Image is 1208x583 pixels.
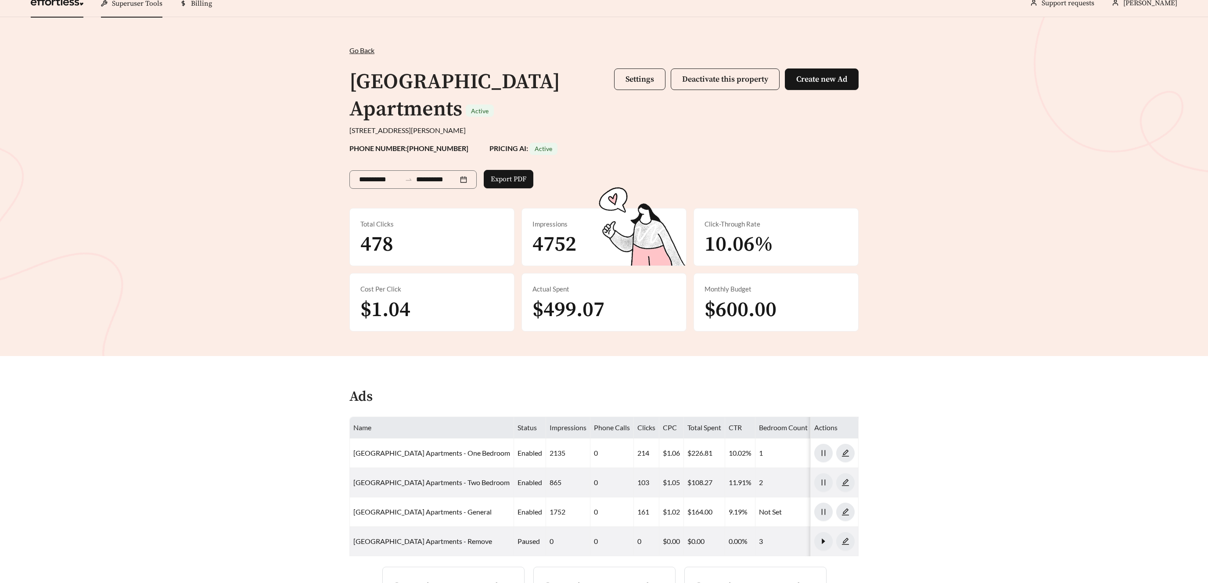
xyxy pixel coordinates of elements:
[349,144,468,152] strong: PHONE NUMBER: [PHONE_NUMBER]
[725,497,755,527] td: 9.19%
[349,69,560,122] h1: [GEOGRAPHIC_DATA] Apartments
[590,417,634,439] th: Phone Calls
[484,170,533,188] button: Export PDF
[725,527,755,556] td: 0.00%
[590,439,634,468] td: 0
[814,444,833,462] button: pause
[360,297,410,323] span: $1.04
[532,219,676,229] div: Impressions
[814,473,833,492] button: pause
[471,107,489,115] span: Active
[353,507,492,516] a: [GEOGRAPHIC_DATA] Apartments - General
[614,68,665,90] button: Settings
[836,503,855,521] button: edit
[837,479,854,486] span: edit
[836,507,855,516] a: edit
[663,423,677,432] span: CPC
[815,508,832,516] span: pause
[590,527,634,556] td: 0
[518,507,542,516] span: enabled
[684,527,725,556] td: $0.00
[659,439,684,468] td: $1.06
[532,297,604,323] span: $499.07
[814,503,833,521] button: pause
[349,46,374,54] span: Go Back
[518,449,542,457] span: enabled
[546,417,590,439] th: Impressions
[705,297,777,323] span: $600.00
[836,444,855,462] button: edit
[546,497,590,527] td: 1752
[360,231,393,258] span: 478
[684,439,725,468] td: $226.81
[725,439,755,468] td: 10.02%
[755,417,812,439] th: Bedroom Count
[684,468,725,497] td: $108.27
[491,174,526,184] span: Export PDF
[546,468,590,497] td: 865
[590,468,634,497] td: 0
[837,537,854,545] span: edit
[725,468,755,497] td: 11.91%
[546,527,590,556] td: 0
[705,284,848,294] div: Monthly Budget
[659,497,684,527] td: $1.02
[755,439,812,468] td: 1
[360,284,503,294] div: Cost Per Click
[684,497,725,527] td: $164.00
[353,537,492,545] a: [GEOGRAPHIC_DATA] Apartments - Remove
[836,537,855,545] a: edit
[489,144,557,152] strong: PRICING AI:
[729,423,742,432] span: CTR
[815,479,832,486] span: pause
[353,478,510,486] a: [GEOGRAPHIC_DATA] Apartments - Two Bedroom
[353,449,510,457] a: [GEOGRAPHIC_DATA] Apartments - One Bedroom
[836,449,855,457] a: edit
[836,473,855,492] button: edit
[837,508,854,516] span: edit
[518,537,540,545] span: paused
[532,231,576,258] span: 4752
[836,532,855,551] button: edit
[634,497,659,527] td: 161
[682,74,768,84] span: Deactivate this property
[546,439,590,468] td: 2135
[535,145,552,152] span: Active
[796,74,847,84] span: Create new Ad
[836,478,855,486] a: edit
[705,231,773,258] span: 10.06%
[814,532,833,551] button: caret-right
[590,497,634,527] td: 0
[659,527,684,556] td: $0.00
[671,68,780,90] button: Deactivate this property
[405,176,413,184] span: to
[349,389,373,405] h4: Ads
[634,439,659,468] td: 214
[349,125,859,136] div: [STREET_ADDRESS][PERSON_NAME]
[755,527,812,556] td: 3
[405,176,413,184] span: swap-right
[755,468,812,497] td: 2
[350,417,514,439] th: Name
[659,468,684,497] td: $1.05
[634,468,659,497] td: 103
[811,417,859,439] th: Actions
[360,219,503,229] div: Total Clicks
[684,417,725,439] th: Total Spent
[755,497,812,527] td: Not Set
[705,219,848,229] div: Click-Through Rate
[785,68,859,90] button: Create new Ad
[634,527,659,556] td: 0
[837,449,854,457] span: edit
[815,449,832,457] span: pause
[518,478,542,486] span: enabled
[626,74,654,84] span: Settings
[815,537,832,545] span: caret-right
[514,417,546,439] th: Status
[532,284,676,294] div: Actual Spent
[634,417,659,439] th: Clicks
